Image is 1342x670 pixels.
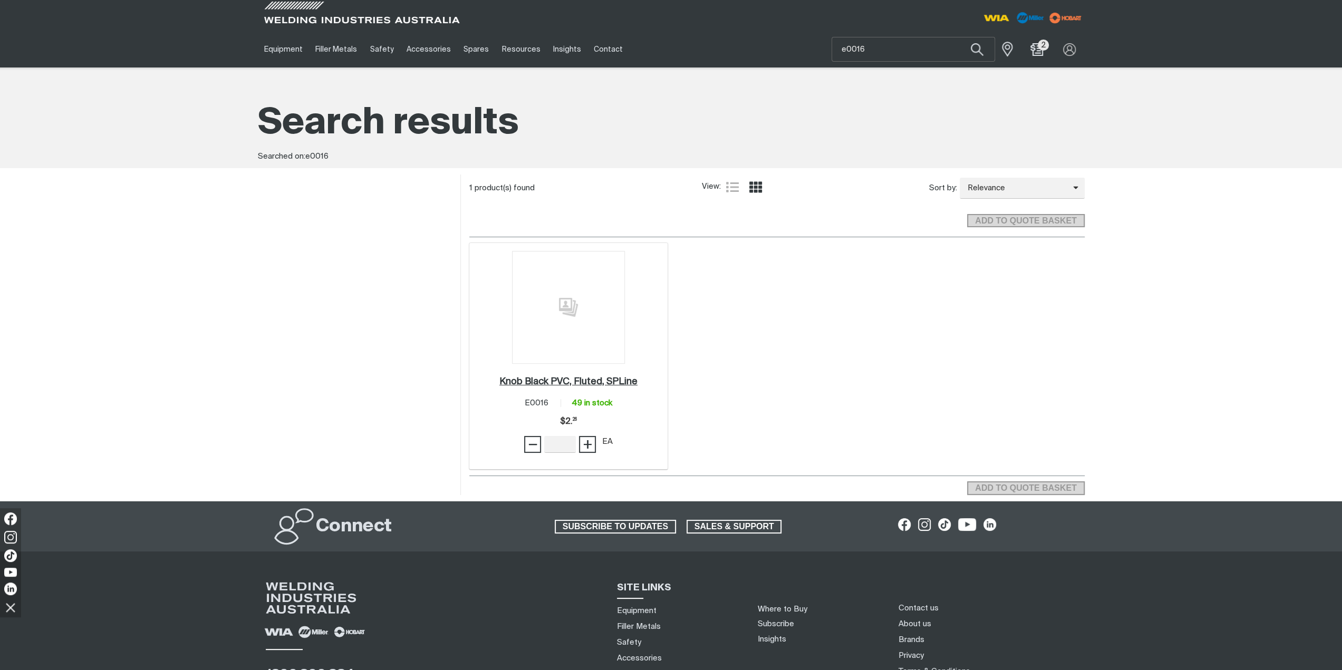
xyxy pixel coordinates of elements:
[258,31,309,67] a: Equipment
[832,37,995,61] input: Product name or item number...
[573,417,577,422] sup: 26
[572,399,612,407] span: 49 in stock
[617,637,641,648] a: Safety
[305,152,329,160] span: e0016
[499,376,638,388] a: Knob Black PVC, Fluted, SPLine
[528,435,538,453] span: −
[702,181,721,193] span: View:
[309,31,363,67] a: Filler Metals
[469,183,702,193] div: 1
[4,512,17,525] img: Facebook
[898,634,924,645] a: Brands
[758,605,807,613] a: Where to Buy
[617,621,661,632] a: Filler Metals
[898,603,938,614] a: Contact us
[316,515,392,538] h2: Connect
[688,520,781,533] span: SALES & SUPPORT
[687,520,782,533] a: SALES & SUPPORT
[758,620,794,628] a: Subscribe
[967,478,1084,495] section: Add to cart control
[556,520,675,533] span: SUBSCRIBE TO UPDATES
[475,184,535,192] span: product(s) found
[560,411,577,432] div: Price
[758,635,786,643] a: Insights
[967,481,1084,495] button: Add selected products to the shopping cart
[495,31,546,67] a: Resources
[968,214,1083,228] span: ADD TO QUOTE BASKET
[363,31,400,67] a: Safety
[555,520,676,533] a: SUBSCRIBE TO UPDATES
[469,202,1085,231] section: Add to cart control
[525,399,548,407] span: E0016
[929,182,957,195] span: Sort by:
[967,214,1084,228] button: Add selected products to the shopping cart
[4,568,17,577] img: YouTube
[4,531,17,543] img: Instagram
[400,31,457,67] a: Accessories
[560,411,577,432] span: $2.
[968,481,1083,495] span: ADD TO QUOTE BASKET
[547,31,587,67] a: Insights
[898,618,931,629] a: About us
[2,598,20,616] img: hide socials
[258,151,1085,163] div: Searched on:
[583,435,593,453] span: +
[1046,10,1085,26] img: miller
[617,653,662,664] a: Accessories
[4,582,17,595] img: LinkedIn
[457,31,495,67] a: Spares
[469,174,1085,201] section: Product list controls
[726,181,739,193] a: List view
[960,182,1073,195] span: Relevance
[499,377,638,386] h2: Knob Black PVC, Fluted, SPLine
[587,31,629,67] a: Contact
[617,583,671,593] span: SITE LINKS
[258,31,878,67] nav: Main
[959,37,995,62] button: Search products
[512,251,625,364] img: No image for this product
[4,549,17,562] img: TikTok
[898,650,923,661] a: Privacy
[617,605,656,616] a: Equipment
[258,100,1085,147] h1: Search results
[602,436,613,448] div: EA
